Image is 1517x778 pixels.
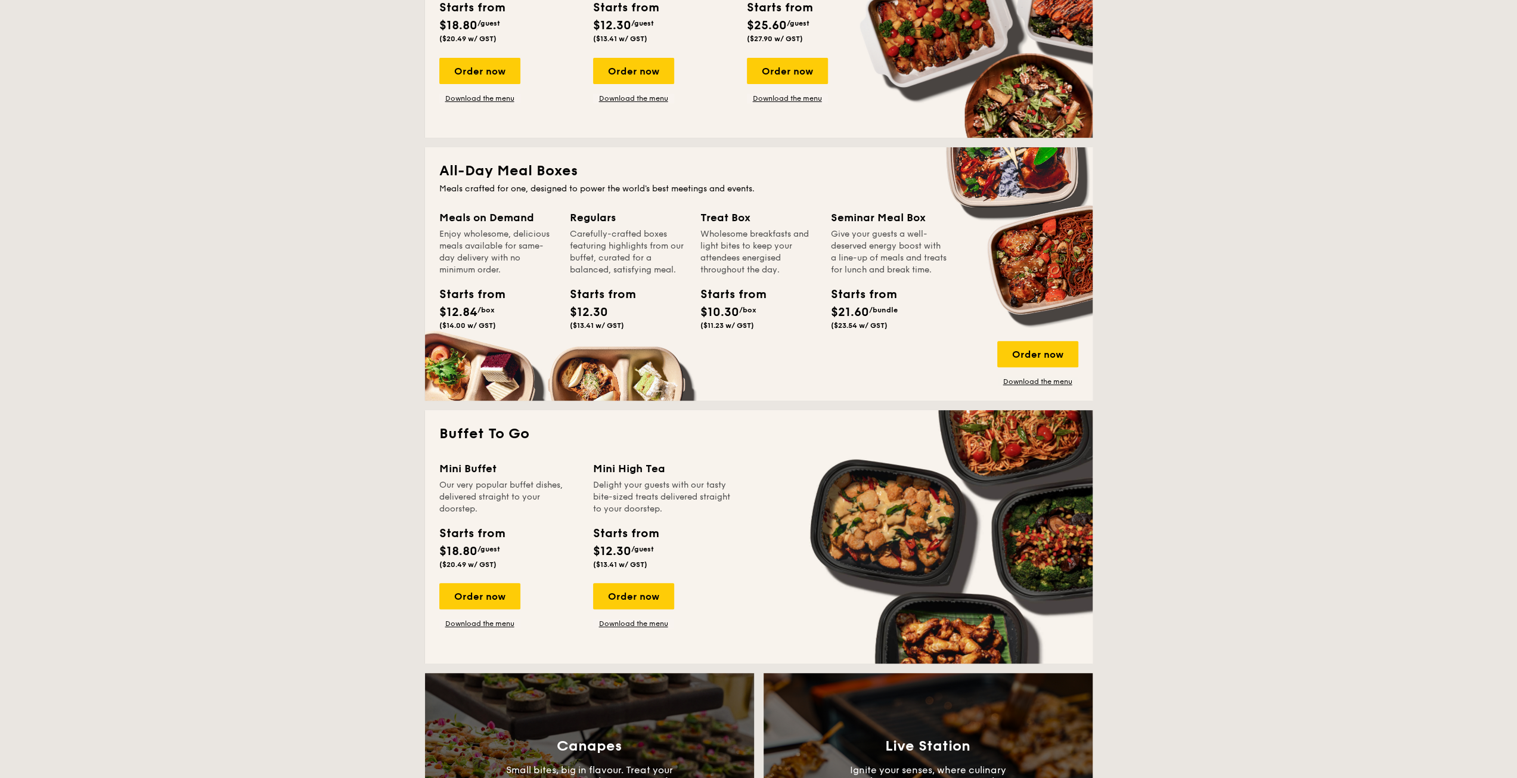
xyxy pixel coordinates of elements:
[439,58,520,84] div: Order now
[747,58,828,84] div: Order now
[593,619,674,628] a: Download the menu
[997,377,1078,386] a: Download the menu
[439,321,496,330] span: ($14.00 w/ GST)
[439,619,520,628] a: Download the menu
[439,35,497,43] span: ($20.49 w/ GST)
[831,321,888,330] span: ($23.54 w/ GST)
[787,19,809,27] span: /guest
[570,305,608,320] span: $12.30
[593,583,674,609] div: Order now
[439,209,556,226] div: Meals on Demand
[439,479,579,515] div: Our very popular buffet dishes, delivered straight to your doorstep.
[885,738,970,755] h3: Live Station
[439,305,477,320] span: $12.84
[747,35,803,43] span: ($27.90 w/ GST)
[700,305,739,320] span: $10.30
[631,545,654,553] span: /guest
[570,209,686,226] div: Regulars
[477,545,500,553] span: /guest
[439,228,556,276] div: Enjoy wholesome, delicious meals available for same-day delivery with no minimum order.
[831,209,947,226] div: Seminar Meal Box
[570,286,623,303] div: Starts from
[831,228,947,276] div: Give your guests a well-deserved energy boost with a line-up of meals and treats for lunch and br...
[439,544,477,559] span: $18.80
[593,479,733,515] div: Delight your guests with our tasty bite-sized treats delivered straight to your doorstep.
[477,19,500,27] span: /guest
[747,18,787,33] span: $25.60
[831,286,885,303] div: Starts from
[570,228,686,276] div: Carefully-crafted boxes featuring highlights from our buffet, curated for a balanced, satisfying ...
[593,94,674,103] a: Download the menu
[439,162,1078,181] h2: All-Day Meal Boxes
[700,228,817,276] div: Wholesome breakfasts and light bites to keep your attendees energised throughout the day.
[439,525,504,543] div: Starts from
[869,306,898,314] span: /bundle
[593,18,631,33] span: $12.30
[831,305,869,320] span: $21.60
[439,460,579,477] div: Mini Buffet
[557,738,622,755] h3: Canapes
[593,460,733,477] div: Mini High Tea
[997,341,1078,367] div: Order now
[570,321,624,330] span: ($13.41 w/ GST)
[593,525,658,543] div: Starts from
[593,544,631,559] span: $12.30
[739,306,756,314] span: /box
[593,35,647,43] span: ($13.41 w/ GST)
[631,19,654,27] span: /guest
[700,321,754,330] span: ($11.23 w/ GST)
[593,58,674,84] div: Order now
[700,209,817,226] div: Treat Box
[439,18,477,33] span: $18.80
[439,286,493,303] div: Starts from
[439,183,1078,195] div: Meals crafted for one, designed to power the world's best meetings and events.
[439,560,497,569] span: ($20.49 w/ GST)
[439,424,1078,444] h2: Buffet To Go
[700,286,754,303] div: Starts from
[593,560,647,569] span: ($13.41 w/ GST)
[747,94,828,103] a: Download the menu
[477,306,495,314] span: /box
[439,583,520,609] div: Order now
[439,94,520,103] a: Download the menu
